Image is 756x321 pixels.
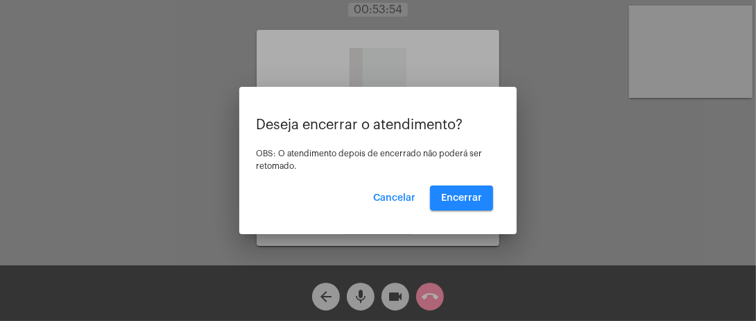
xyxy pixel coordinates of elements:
span: Encerrar [441,193,482,203]
span: Cancelar [373,193,415,203]
p: Deseja encerrar o atendimento? [256,117,500,133]
button: Cancelar [362,186,427,211]
span: OBS: O atendimento depois de encerrado não poderá ser retomado. [256,149,482,170]
button: Encerrar [430,186,493,211]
